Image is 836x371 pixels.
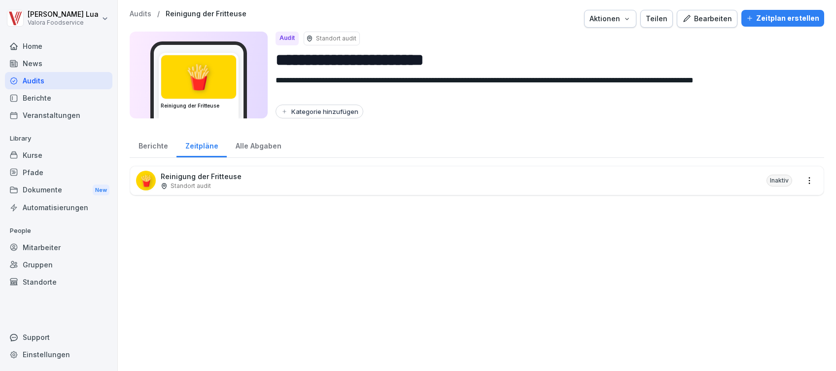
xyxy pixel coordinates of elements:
[5,199,112,216] a: Automatisierungen
[93,185,109,196] div: New
[5,37,112,55] a: Home
[5,181,112,199] a: DokumenteNew
[5,107,112,124] a: Veranstaltungen
[5,256,112,273] a: Gruppen
[28,10,99,19] p: [PERSON_NAME] Lua
[130,10,151,18] a: Audits
[5,72,112,89] a: Audits
[5,223,112,239] p: People
[677,10,737,28] button: Bearbeiten
[276,32,299,45] div: Audit
[5,181,112,199] div: Dokumente
[28,19,99,26] p: Valora Foodservice
[161,55,236,99] div: 🍟
[766,175,792,186] div: Inaktiv
[5,239,112,256] a: Mitarbeiter
[741,10,824,27] button: Zeitplan erstellen
[5,164,112,181] a: Pfade
[280,108,358,115] div: Kategorie hinzufügen
[5,131,112,147] p: Library
[584,10,636,28] button: Aktionen
[5,273,112,291] a: Standorte
[5,329,112,346] div: Support
[227,132,290,157] a: Alle Abgaben
[136,171,156,190] div: 🍟
[682,13,732,24] div: Bearbeiten
[316,34,356,43] p: Standort audit
[157,10,160,18] p: /
[5,89,112,107] a: Berichte
[166,10,246,18] a: Reinigung der Fritteuse
[590,13,631,24] div: Aktionen
[176,132,227,157] a: Zeitpläne
[5,55,112,72] a: News
[646,13,667,24] div: Teilen
[746,13,819,24] div: Zeitplan erstellen
[5,147,112,164] a: Kurse
[161,171,242,182] p: Reinigung der Fritteuse
[276,105,363,118] button: Kategorie hinzufügen
[161,102,237,110] h3: Reinigung der Fritteuse
[171,182,211,190] p: Standort audit
[5,346,112,363] a: Einstellungen
[640,10,673,28] button: Teilen
[130,132,176,157] a: Berichte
